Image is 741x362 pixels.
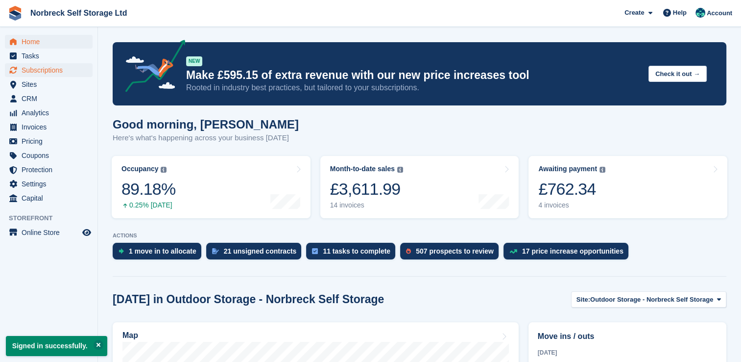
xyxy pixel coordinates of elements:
img: icon-info-grey-7440780725fd019a000dd9b08b2336e03edf1995a4989e88bcd33f0948082b44.svg [397,167,403,173]
a: menu [5,191,93,205]
a: 11 tasks to complete [306,243,400,264]
span: Sites [22,78,80,91]
a: Norbreck Self Storage Ltd [26,5,131,21]
div: 14 invoices [330,201,403,209]
a: menu [5,78,93,91]
a: menu [5,226,93,239]
img: prospect-51fa495bee0391a8d652442698ab0144808aea92771e9ea1ae160a38d050c398.svg [406,248,411,254]
span: Help [673,8,687,18]
p: Signed in successfully. [6,336,107,356]
p: Rooted in industry best practices, but tailored to your subscriptions. [186,82,641,93]
a: Occupancy 89.18% 0.25% [DATE] [112,156,311,218]
button: Check it out → [648,66,707,82]
h2: Move ins / outs [538,331,717,342]
h2: [DATE] in Outdoor Storage - Norbreck Self Storage [113,293,384,306]
a: menu [5,35,93,49]
a: menu [5,134,93,148]
span: Storefront [9,213,97,223]
button: Site: Outdoor Storage - Norbreck Self Storage [571,291,726,308]
a: menu [5,177,93,191]
div: £3,611.99 [330,179,403,199]
div: 11 tasks to complete [323,247,390,255]
div: Month-to-date sales [330,165,395,173]
a: menu [5,106,93,120]
p: ACTIONS [113,233,726,239]
span: Online Store [22,226,80,239]
h1: Good morning, [PERSON_NAME] [113,118,299,131]
div: £762.34 [538,179,605,199]
div: 21 unsigned contracts [224,247,297,255]
img: stora-icon-8386f47178a22dfd0bd8f6a31ec36ba5ce8667c1dd55bd0f319d3a0aa187defe.svg [8,6,23,21]
span: Subscriptions [22,63,80,77]
div: Awaiting payment [538,165,597,173]
span: Invoices [22,120,80,134]
div: [DATE] [538,348,717,357]
span: Outdoor Storage - Norbreck Self Storage [590,295,713,305]
span: Coupons [22,149,80,162]
span: Tasks [22,49,80,63]
div: 0.25% [DATE] [121,201,175,209]
p: Make £595.15 of extra revenue with our new price increases tool [186,68,641,82]
div: NEW [186,56,202,66]
div: 507 prospects to review [416,247,494,255]
span: Analytics [22,106,80,120]
div: 4 invoices [538,201,605,209]
div: 89.18% [121,179,175,199]
a: Month-to-date sales £3,611.99 14 invoices [320,156,519,218]
a: menu [5,49,93,63]
img: price-adjustments-announcement-icon-8257ccfd72463d97f412b2fc003d46551f7dbcb40ab6d574587a9cd5c0d94... [117,40,186,96]
span: Account [707,8,732,18]
div: 1 move in to allocate [129,247,196,255]
img: move_ins_to_allocate_icon-fdf77a2bb77ea45bf5b3d319d69a93e2d87916cf1d5bf7949dd705db3b84f3ca.svg [119,248,124,254]
img: icon-info-grey-7440780725fd019a000dd9b08b2336e03edf1995a4989e88bcd33f0948082b44.svg [599,167,605,173]
span: CRM [22,92,80,105]
div: 17 price increase opportunities [522,247,623,255]
a: 17 price increase opportunities [503,243,633,264]
a: Awaiting payment £762.34 4 invoices [528,156,727,218]
a: 21 unsigned contracts [206,243,307,264]
img: contract_signature_icon-13c848040528278c33f63329250d36e43548de30e8caae1d1a13099fd9432cc5.svg [212,248,219,254]
span: Site: [576,295,590,305]
a: 1 move in to allocate [113,243,206,264]
span: Create [624,8,644,18]
span: Pricing [22,134,80,148]
a: menu [5,92,93,105]
a: menu [5,149,93,162]
img: task-75834270c22a3079a89374b754ae025e5fb1db73e45f91037f5363f120a921f8.svg [312,248,318,254]
a: Preview store [81,227,93,238]
img: Sally King [695,8,705,18]
span: Protection [22,163,80,177]
img: price_increase_opportunities-93ffe204e8149a01c8c9dc8f82e8f89637d9d84a8eef4429ea346261dce0b2c0.svg [509,249,517,254]
a: menu [5,63,93,77]
img: icon-info-grey-7440780725fd019a000dd9b08b2336e03edf1995a4989e88bcd33f0948082b44.svg [161,167,167,173]
a: menu [5,163,93,177]
a: 507 prospects to review [400,243,503,264]
span: Home [22,35,80,49]
span: Capital [22,191,80,205]
h2: Map [122,331,138,340]
div: Occupancy [121,165,158,173]
span: Settings [22,177,80,191]
a: menu [5,120,93,134]
p: Here's what's happening across your business [DATE] [113,132,299,144]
